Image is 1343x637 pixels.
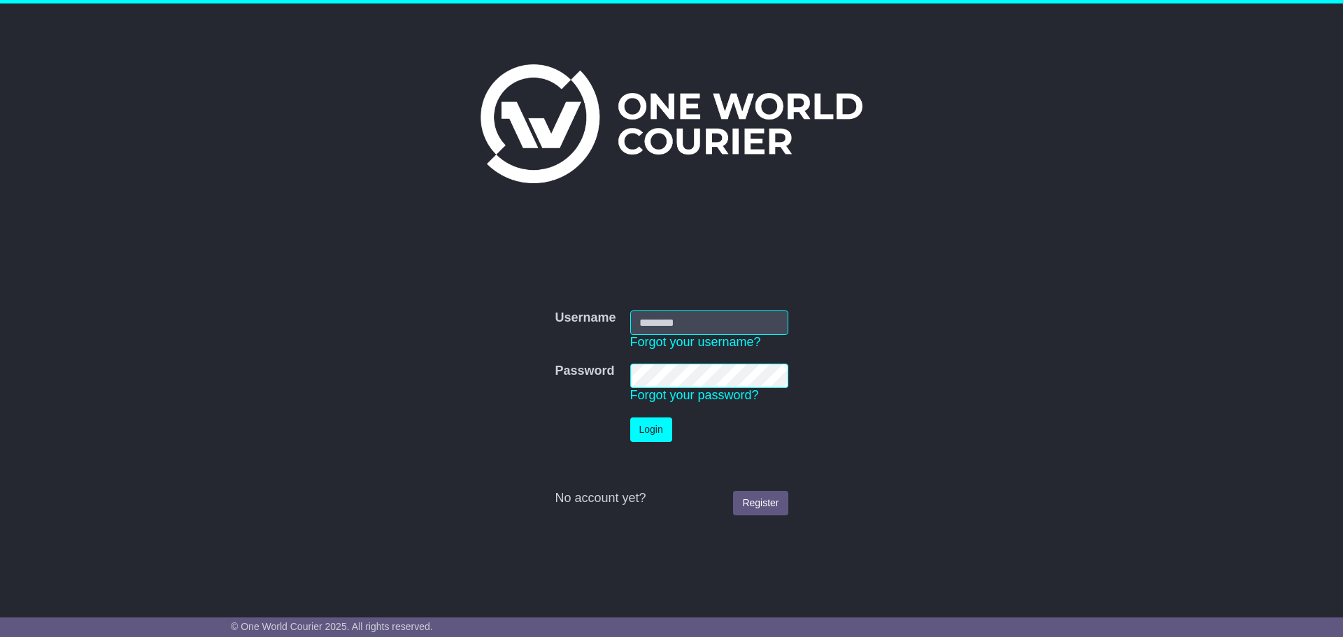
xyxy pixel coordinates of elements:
label: Password [555,364,614,379]
span: © One World Courier 2025. All rights reserved. [231,621,433,632]
a: Forgot your password? [630,388,759,402]
button: Login [630,417,672,442]
a: Forgot your username? [630,335,761,349]
a: Register [733,491,788,515]
img: One World [481,64,862,183]
label: Username [555,310,616,326]
div: No account yet? [555,491,788,506]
